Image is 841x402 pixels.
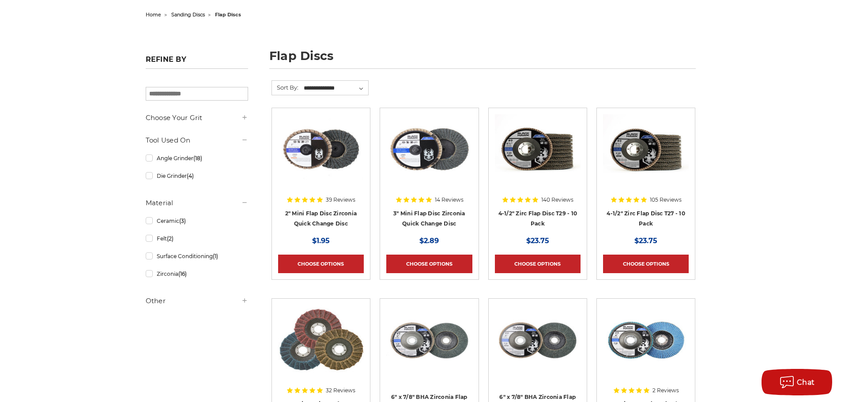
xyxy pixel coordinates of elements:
a: Choose Options [386,255,472,273]
a: Zirconia [146,266,248,282]
img: Coarse 36 grit BHA Zirconia flap disc, 6-inch, flat T27 for aggressive material removal [495,305,581,376]
button: Chat [762,369,832,395]
a: Choose Options [603,255,689,273]
h5: Tool Used On [146,135,248,146]
h5: Material [146,198,248,208]
a: Black Hawk 4-1/2" x 7/8" Flap Disc Type 27 - 10 Pack [603,114,689,227]
span: Chat [797,378,815,387]
a: Black Hawk Abrasives 2-inch Zirconia Flap Disc with 60 Grit Zirconia for Smooth Finishing [278,114,364,227]
span: (18) [193,155,202,162]
label: Sort By: [272,81,298,94]
select: Sort By: [302,82,368,95]
img: Black Hawk 4-1/2" x 7/8" Flap Disc Type 27 - 10 Pack [603,114,689,185]
span: (3) [179,218,186,224]
span: (1) [213,253,218,259]
a: home [146,11,161,18]
span: (4) [187,173,194,179]
h5: Choose Your Grit [146,113,248,123]
span: flap discs [215,11,241,18]
a: Surface Conditioning [146,248,248,264]
a: Die Grinder [146,168,248,184]
img: 4.5" Black Hawk Zirconia Flap Disc 10 Pack [495,114,581,185]
span: $2.89 [419,237,439,245]
span: (2) [167,235,173,242]
a: Felt [146,231,248,246]
img: BHA 3" Quick Change 60 Grit Flap Disc for Fine Grinding and Finishing [386,114,472,185]
span: $23.75 [526,237,549,245]
a: 4.5" Black Hawk Zirconia Flap Disc 10 Pack [495,114,581,227]
a: Ceramic [146,213,248,229]
img: Black Hawk 6 inch T29 coarse flap discs, 36 grit for efficient material removal [386,305,472,376]
a: Choose Options [495,255,581,273]
h5: Other [146,296,248,306]
h5: Refine by [146,55,248,69]
h1: flap discs [269,50,696,69]
a: Choose Options [278,255,364,273]
a: sanding discs [171,11,205,18]
span: $1.95 [312,237,330,245]
img: 4-inch BHA Zirconia flap disc with 40 grit designed for aggressive metal sanding and grinding [603,305,689,376]
span: $23.75 [634,237,657,245]
a: Angle Grinder [146,150,248,166]
img: Black Hawk Abrasives 2-inch Zirconia Flap Disc with 60 Grit Zirconia for Smooth Finishing [278,114,364,185]
span: (16) [178,271,187,277]
img: Scotch brite flap discs [278,305,364,376]
a: BHA 3" Quick Change 60 Grit Flap Disc for Fine Grinding and Finishing [386,114,472,227]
